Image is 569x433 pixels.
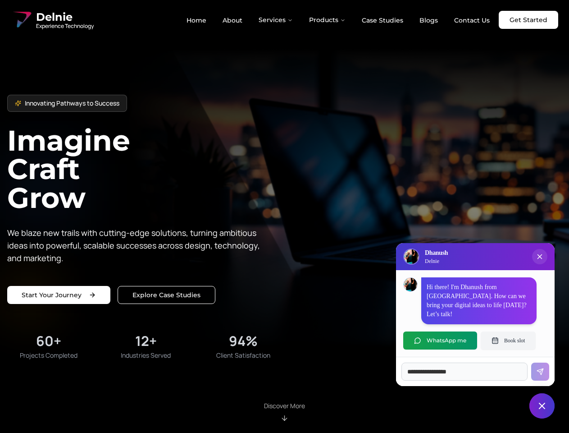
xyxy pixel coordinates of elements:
a: Explore our solutions [118,286,215,304]
a: Blogs [412,13,445,28]
button: Products [302,11,353,29]
div: 94% [229,333,258,349]
span: Delnie [36,10,94,24]
span: Client Satisfaction [216,351,270,360]
button: Close chat [529,393,555,419]
p: Discover More [264,401,305,410]
span: Experience Technology [36,23,94,30]
span: Industries Served [121,351,171,360]
h3: Dhanush [425,249,448,258]
a: Contact Us [447,13,497,28]
img: Delnie Logo [11,9,32,31]
button: Services [251,11,300,29]
div: 12+ [135,333,157,349]
img: Dhanush [404,278,417,291]
nav: Main [179,11,497,29]
button: Close chat popup [532,249,547,264]
a: Home [179,13,214,28]
div: 60+ [36,333,61,349]
img: Delnie Logo [404,249,419,264]
button: Book slot [481,332,536,350]
a: Get Started [499,11,558,29]
span: Innovating Pathways to Success [25,99,119,108]
a: About [215,13,250,28]
div: Scroll to About section [264,401,305,422]
p: Hi there! I'm Dhanush from [GEOGRAPHIC_DATA]. How can we bring your digital ideas to life [DATE]?... [427,283,531,319]
a: Delnie Logo Full [11,9,94,31]
span: Projects Completed [20,351,77,360]
h1: Imagine Craft Grow [7,126,285,212]
button: WhatsApp me [403,332,477,350]
p: We blaze new trails with cutting-edge solutions, turning ambitious ideas into powerful, scalable ... [7,226,267,264]
a: Case Studies [355,13,410,28]
p: Delnie [425,258,448,265]
a: Start your project with us [7,286,110,304]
